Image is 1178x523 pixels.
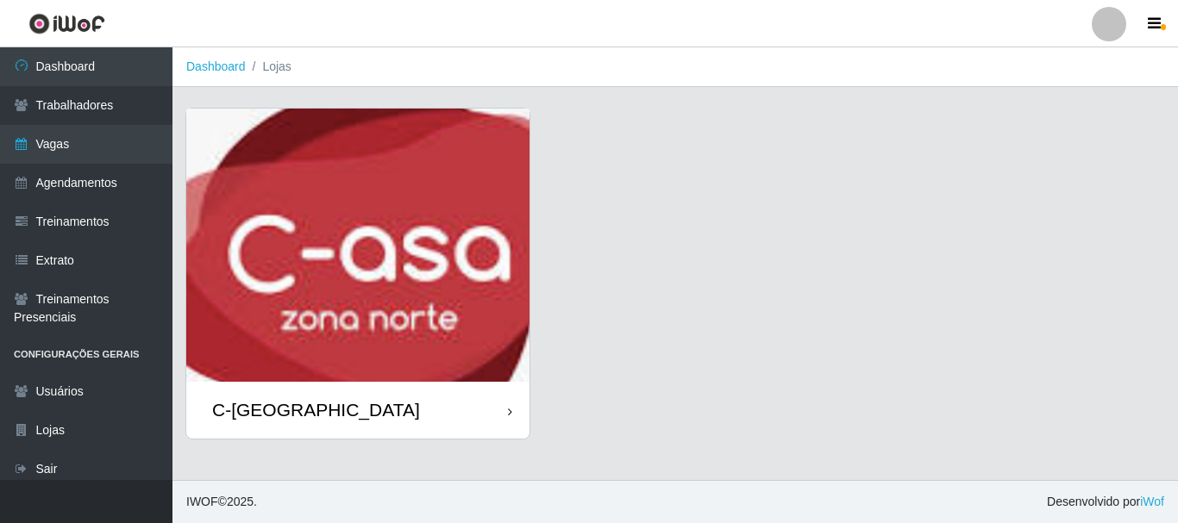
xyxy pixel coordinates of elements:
[246,58,291,76] li: Lojas
[186,493,257,511] span: © 2025 .
[172,47,1178,87] nav: breadcrumb
[1047,493,1164,511] span: Desenvolvido por
[212,399,420,420] div: C-[GEOGRAPHIC_DATA]
[186,109,529,439] a: C-[GEOGRAPHIC_DATA]
[186,109,529,382] img: cardImg
[186,495,218,508] span: IWOF
[186,59,246,73] a: Dashboard
[1140,495,1164,508] a: iWof
[28,13,105,34] img: CoreUI Logo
